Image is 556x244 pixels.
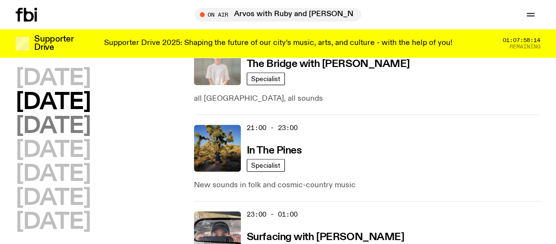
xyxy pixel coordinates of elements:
[510,44,540,49] span: Remaining
[16,187,90,209] button: [DATE]
[16,211,90,233] button: [DATE]
[194,93,540,105] p: all [GEOGRAPHIC_DATA], all sounds
[247,210,298,219] span: 23:00 - 01:00
[247,230,405,243] a: Surfacing with [PERSON_NAME]
[247,232,405,243] h3: Surfacing with [PERSON_NAME]
[247,59,410,69] h3: The Bridge with [PERSON_NAME]
[194,179,540,191] p: New sounds in folk and cosmic-country music
[34,35,73,52] h3: Supporter Drive
[104,39,452,48] p: Supporter Drive 2025: Shaping the future of our city’s music, arts, and culture - with the help o...
[247,72,285,85] a: Specialist
[247,144,302,156] a: In The Pines
[251,75,280,82] span: Specialist
[503,38,540,43] span: 01:07:58:14
[194,38,241,85] img: Mara stands in front of a frosted glass wall wearing a cream coloured t-shirt and black glasses. ...
[16,139,90,161] button: [DATE]
[195,8,361,22] button: On AirArvos with Ruby and [PERSON_NAME]
[16,91,90,113] button: [DATE]
[16,163,90,185] button: [DATE]
[16,115,90,137] button: [DATE]
[247,159,285,172] a: Specialist
[16,67,90,89] button: [DATE]
[247,123,298,133] span: 21:00 - 23:00
[194,125,241,172] img: Johanna stands in the middle distance amongst a desert scene with large cacti and trees. She is w...
[251,161,280,169] span: Specialist
[247,57,410,69] a: The Bridge with [PERSON_NAME]
[247,146,302,156] h3: In The Pines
